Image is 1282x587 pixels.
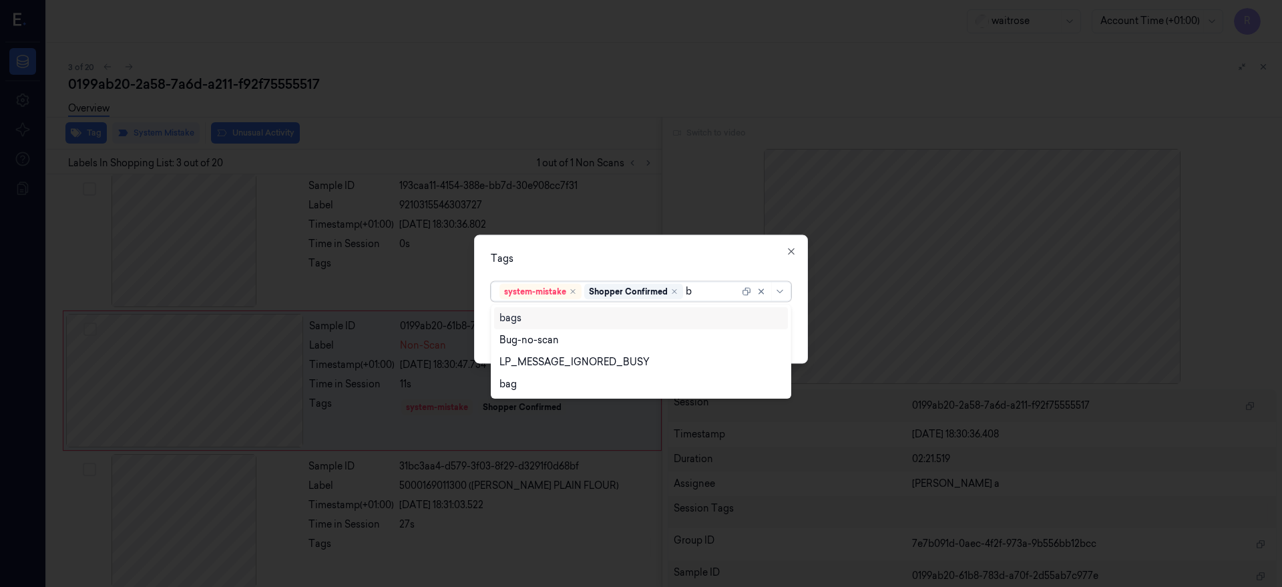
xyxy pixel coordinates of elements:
div: Shopper Confirmed [589,285,668,297]
div: bags [499,311,521,325]
div: Remove ,Shopper Confirmed [670,287,678,295]
div: LP_MESSAGE_IGNORED_BUSY [499,355,650,369]
div: Tags [491,251,791,265]
div: Remove ,system-mistake [569,287,577,295]
div: bag [499,377,517,391]
div: Bug-no-scan [499,333,559,347]
div: system-mistake [504,285,566,297]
